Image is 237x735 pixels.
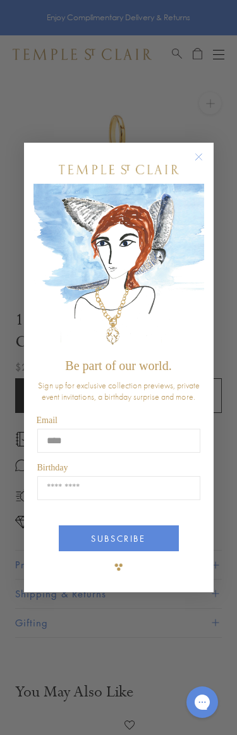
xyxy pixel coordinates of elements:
span: Email [37,415,58,425]
img: Temple St. Clair [59,165,179,174]
img: c4a9eb12-d91a-4d4a-8ee0-386386f4f338.jpeg [33,184,204,352]
span: Be part of our world. [65,359,171,373]
iframe: Gorgias live chat messenger [180,682,224,722]
button: SUBSCRIBE [59,525,179,551]
input: Email [37,429,200,453]
span: Sign up for exclusive collection previews, private event invitations, a birthday surprise and more. [38,379,200,402]
button: Close dialog [197,155,213,171]
span: Birthday [37,463,68,472]
img: TSC [106,554,131,580]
